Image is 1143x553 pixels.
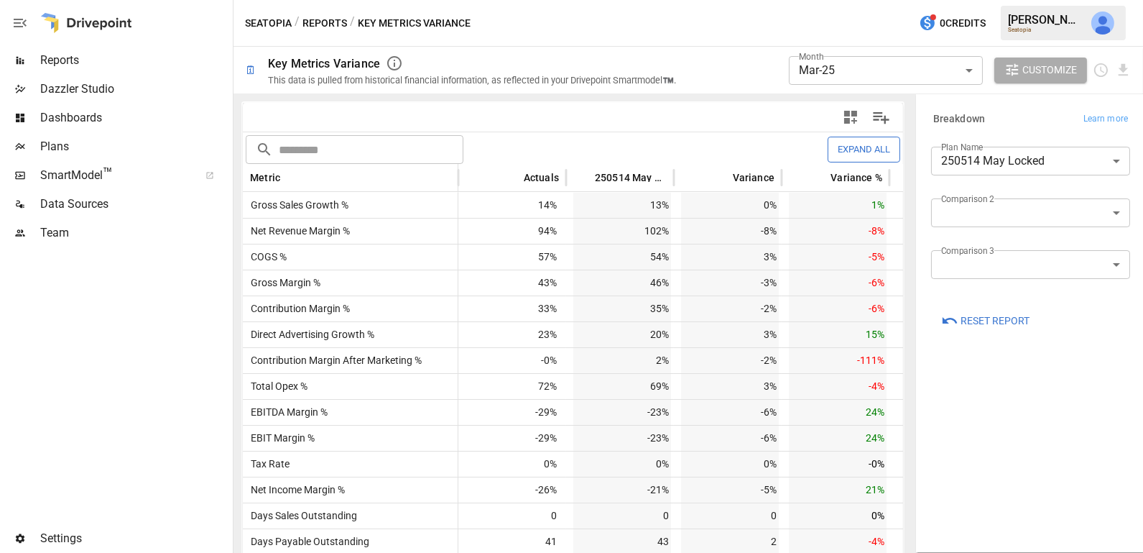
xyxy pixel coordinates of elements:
span: Contribution Margin % [245,303,350,314]
span: Net Revenue Margin % [245,225,350,237]
span: 3% [681,374,779,399]
span: 0 [681,503,779,529]
span: 2% [573,348,671,373]
label: Month [799,50,824,63]
button: Sort [809,168,829,188]
span: Dashboards [40,109,230,127]
span: 0% [789,503,887,529]
span: 3% [681,322,779,347]
span: 24% [789,400,887,425]
span: -5% [681,477,779,503]
span: -23% [573,400,671,425]
span: Total Opex % [245,380,307,392]
span: 94% [466,219,559,244]
span: 102% [573,219,671,244]
img: Julie Wilton [1091,12,1114,35]
span: COGS % [245,251,287,262]
span: 35% [573,296,671,321]
span: 46% [573,270,671,296]
span: 0% [681,193,779,218]
span: 57% [466,244,559,270]
span: -21% [573,477,671,503]
span: -23% [573,426,671,451]
span: Gross Margin % [245,277,320,288]
span: -5% [789,244,887,270]
button: Download report [1115,62,1132,78]
label: Plan Name [941,141,984,153]
div: / [295,14,300,32]
div: [PERSON_NAME] [1008,13,1083,27]
span: Variance [733,173,774,182]
button: Reports [302,14,347,32]
span: Reports [40,52,230,69]
span: 250514 May Locked [595,173,667,182]
span: 1% [789,193,887,218]
label: Comparison 3 [941,244,994,257]
span: -2% [681,348,779,373]
span: 0 Credits [940,14,986,32]
span: 23% [466,322,559,347]
span: 0% [466,452,559,477]
button: Sort [282,168,302,188]
span: -111% [789,348,887,373]
span: -29% [466,400,559,425]
span: Plans [40,138,230,155]
button: Manage Columns [865,101,897,134]
span: -8% [789,219,887,244]
span: -8% [681,219,779,244]
span: Variance % [830,173,882,182]
span: -26% [466,477,559,503]
span: SmartModel [40,167,190,184]
span: 33% [466,296,559,321]
button: Sort [573,168,593,188]
span: 43% [466,270,559,296]
h6: Breakdown [933,111,985,127]
label: Comparison 2 [941,193,994,205]
button: 0Credits [913,10,991,37]
span: 20% [573,322,671,347]
div: 250514 May Locked [931,147,1130,175]
button: Julie Wilton [1083,3,1123,43]
span: 72% [466,374,559,399]
span: 24% [789,426,887,451]
span: Days Payable Outstanding [245,536,369,547]
span: 15% [789,322,887,347]
span: 0 [466,503,559,529]
div: This data is pulled from historical financial information, as reflected in your Drivepoint Smartm... [268,75,676,86]
span: 0 [573,503,671,529]
div: / [350,14,355,32]
span: ™ [103,165,113,183]
span: Settings [40,530,230,547]
span: Data Sources [40,196,230,213]
span: 54% [573,244,671,270]
button: Reset Report [931,308,1040,334]
span: Dazzler Studio [40,81,230,98]
span: -0% [466,348,559,373]
span: -4% [789,374,887,399]
button: Sort [711,168,731,188]
span: Metric [250,173,280,182]
span: Net Income Margin % [245,484,345,495]
span: 69% [573,374,671,399]
span: 13% [573,193,671,218]
span: Days Sales Outstanding [245,510,357,521]
span: 14% [466,193,559,218]
span: -3% [681,270,779,296]
div: 🗓 [245,63,256,77]
span: EBIT Margin % [245,432,315,444]
div: Mar-25 [789,56,983,85]
span: Direct Advertising Growth % [245,329,374,340]
span: -6% [789,296,887,321]
span: Customize [1022,61,1077,79]
span: Reset Report [961,312,1029,330]
span: -6% [681,400,779,425]
button: Customize [994,58,1088,83]
span: 3% [681,244,779,270]
span: -6% [681,426,779,451]
div: Key Metrics Variance [268,57,380,70]
span: Learn more [1083,112,1128,127]
span: 0% [573,452,671,477]
span: -6% [789,270,887,296]
span: -0% [789,452,887,477]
